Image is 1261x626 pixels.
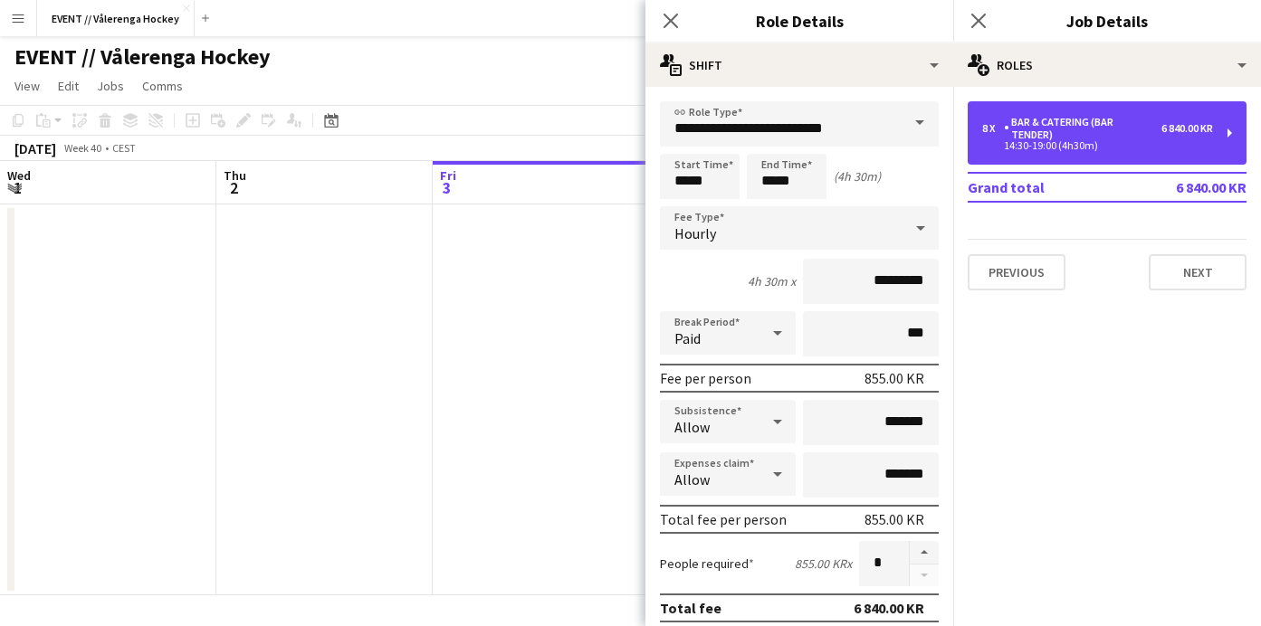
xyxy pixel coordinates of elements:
[968,173,1132,202] td: Grand total
[97,78,124,94] span: Jobs
[645,9,953,33] h3: Role Details
[660,599,721,617] div: Total fee
[674,224,716,242] span: Hourly
[660,510,787,528] div: Total fee per person
[51,74,86,98] a: Edit
[58,78,79,94] span: Edit
[1132,173,1247,202] td: 6 840.00 KR
[953,43,1261,87] div: Roles
[440,167,456,184] span: Fri
[854,599,924,617] div: 6 840.00 KR
[865,369,924,387] div: 855.00 KR
[645,43,953,87] div: Shift
[674,418,710,436] span: Allow
[437,177,456,198] span: 3
[982,141,1213,150] div: 14:30-19:00 (4h30m)
[7,167,31,184] span: Wed
[14,43,271,71] h1: EVENT // Vålerenga Hockey
[660,369,751,387] div: Fee per person
[660,555,754,572] label: People required
[14,139,56,157] div: [DATE]
[224,167,246,184] span: Thu
[674,329,701,347] span: Paid
[37,1,195,36] button: EVENT // Vålerenga Hockey
[90,74,131,98] a: Jobs
[982,122,1004,135] div: 8 x
[674,470,710,488] span: Allow
[1161,122,1213,135] div: 6 840.00 KR
[865,510,924,528] div: 855.00 KR
[968,254,1065,290] button: Previous
[795,555,852,572] div: 855.00 KR x
[834,168,881,185] div: (4h 30m)
[5,177,31,198] span: 1
[1004,116,1161,141] div: Bar & Catering (Bar Tender)
[1149,254,1247,290] button: Next
[221,177,246,198] span: 2
[14,78,40,94] span: View
[7,74,47,98] a: View
[112,141,136,155] div: CEST
[748,273,796,289] div: 4h 30m x
[142,78,183,94] span: Comms
[910,541,939,564] button: Increase
[135,74,190,98] a: Comms
[953,9,1261,33] h3: Job Details
[60,141,105,155] span: Week 40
